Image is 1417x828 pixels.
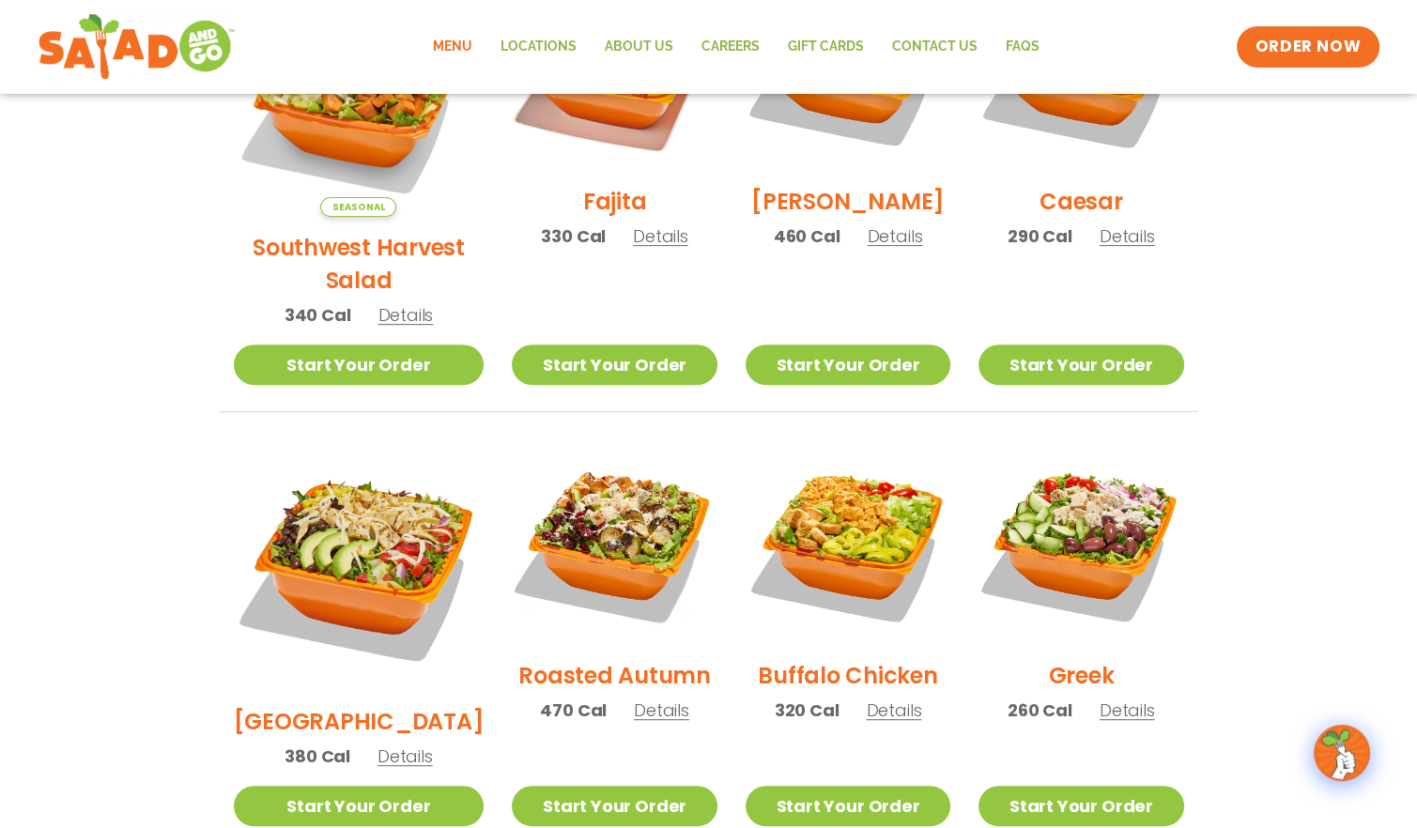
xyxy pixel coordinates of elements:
a: Start Your Order [746,345,950,385]
a: Start Your Order [746,786,950,826]
span: Details [867,224,922,248]
span: 260 Cal [1008,698,1072,723]
h2: [GEOGRAPHIC_DATA] [234,705,485,738]
a: Locations [486,25,591,69]
span: Details [377,303,433,327]
a: GIFT CARDS [774,25,878,69]
h2: [PERSON_NAME] [751,185,945,218]
span: Seasonal [320,197,396,217]
h2: Roasted Autumn [518,659,711,692]
a: Start Your Order [978,345,1183,385]
img: new-SAG-logo-768×292 [38,9,236,84]
h2: Caesar [1040,185,1123,218]
a: Contact Us [878,25,992,69]
h2: Southwest Harvest Salad [234,231,485,297]
nav: Menu [419,25,1054,69]
span: 470 Cal [540,698,607,723]
a: Start Your Order [978,786,1183,826]
span: 380 Cal [285,744,350,769]
a: About Us [591,25,687,69]
span: 460 Cal [774,223,840,249]
a: Start Your Order [512,345,716,385]
img: Product photo for BBQ Ranch Salad [234,440,485,691]
a: Start Your Order [234,786,485,826]
h2: Buffalo Chicken [758,659,937,692]
span: Details [1100,698,1155,722]
span: 330 Cal [541,223,606,249]
span: Details [866,698,921,722]
span: Details [633,224,688,248]
span: Details [634,698,689,722]
span: Details [1100,224,1155,248]
img: Product photo for Buffalo Chicken Salad [746,440,950,645]
img: Product photo for Roasted Autumn Salad [512,440,716,645]
a: FAQs [992,25,1054,69]
h2: Fajita [583,185,647,218]
a: Start Your Order [512,786,716,826]
a: Menu [419,25,486,69]
span: 290 Cal [1008,223,1072,249]
span: 340 Cal [285,302,351,328]
a: Careers [687,25,774,69]
a: Start Your Order [234,345,485,385]
img: Product photo for Greek Salad [978,440,1183,645]
span: 320 Cal [775,698,839,723]
h2: Greek [1048,659,1114,692]
a: ORDER NOW [1237,26,1379,68]
span: Details [377,744,433,768]
img: wpChatIcon [1316,727,1368,779]
span: ORDER NOW [1255,36,1361,58]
